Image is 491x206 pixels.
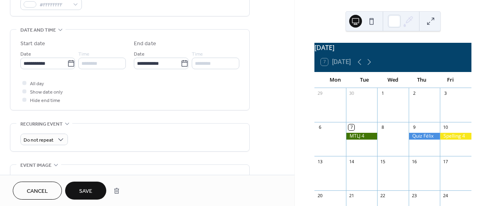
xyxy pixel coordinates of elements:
span: Time [192,50,203,58]
div: 13 [317,158,323,164]
div: 3 [442,90,448,96]
div: 17 [442,158,448,164]
button: Save [65,182,106,200]
span: All day [30,80,44,88]
div: Problem Solver 5 [440,167,471,174]
span: Date [20,50,31,58]
div: 21 [348,193,354,199]
div: Fri [436,72,465,88]
button: Cancel [13,182,62,200]
div: [DATE] [314,43,471,52]
span: #FFFFFFFF [40,1,69,9]
span: Time [78,50,89,58]
span: Date and time [20,26,56,34]
span: Save [79,187,92,196]
div: 10 [442,124,448,130]
div: 2 [411,90,417,96]
div: Spelling 4 [440,133,471,140]
span: Recurring event [20,120,63,128]
span: Date [134,50,145,58]
div: 29 [317,90,323,96]
div: Thu [408,72,436,88]
div: Wed [379,72,408,88]
div: Start date [20,40,45,48]
div: MTLJ 4 [346,133,378,140]
div: 23 [411,193,417,199]
div: 24 [442,193,448,199]
span: Hide end time [30,96,60,105]
span: Cancel [27,187,48,196]
div: 1 [380,90,386,96]
div: Dictée 4 [346,167,378,174]
span: Event image [20,161,52,170]
div: 6 [317,124,323,130]
div: 14 [348,158,354,164]
div: 9 [411,124,417,130]
div: 7 [348,124,354,130]
div: Mon [321,72,350,88]
div: 30 [348,90,354,96]
div: Tue [350,72,379,88]
span: Show date only [30,88,63,96]
div: 22 [380,193,386,199]
div: 8 [380,124,386,130]
div: 16 [411,158,417,164]
div: 20 [317,193,323,199]
span: Do not repeat [24,136,54,145]
div: End date [134,40,156,48]
div: Quiz Félix [409,133,440,140]
div: 15 [380,158,386,164]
